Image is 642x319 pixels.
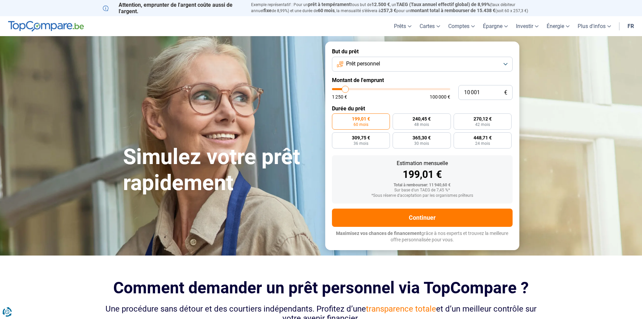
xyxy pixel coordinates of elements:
span: 257,3 € [381,8,396,13]
button: Prêt personnel [332,57,513,72]
span: 270,12 € [473,116,492,121]
span: Prêt personnel [346,60,380,68]
a: Énergie [543,16,574,36]
span: 100 000 € [430,95,450,99]
p: Attention, emprunter de l'argent coûte aussi de l'argent. [103,2,243,15]
div: Sur base d'un TAEG de 7,45 %* [337,188,507,193]
label: But du prêt [332,48,513,55]
img: TopCompare [8,21,84,32]
span: 24 mois [475,141,490,145]
span: 448,71 € [473,135,492,140]
a: Plus d'infos [574,16,615,36]
span: fixe [264,8,272,13]
label: Durée du prêt [332,105,513,112]
span: TAEG (Taux annuel effectif global) de 8,99% [396,2,490,7]
span: 365,30 € [412,135,431,140]
h1: Simulez votre prêt rapidement [123,144,317,196]
a: Cartes [416,16,444,36]
span: 240,45 € [412,116,431,121]
span: 30 mois [414,141,429,145]
a: Épargne [479,16,512,36]
span: 60 mois [318,8,335,13]
a: Prêts [390,16,416,36]
a: Investir [512,16,543,36]
span: 12.500 € [371,2,390,7]
span: 309,75 € [352,135,370,140]
span: 199,01 € [352,116,370,121]
button: Continuer [332,209,513,227]
div: Total à rembourser: 11 940,60 € [337,183,507,188]
a: fr [623,16,638,36]
span: 48 mois [414,123,429,127]
div: 199,01 € [337,169,507,180]
div: *Sous réserve d'acceptation par les organismes prêteurs [337,193,507,198]
label: Montant de l'emprunt [332,77,513,83]
span: montant total à rembourser de 15.438 € [410,8,495,13]
span: 1 250 € [332,95,347,99]
span: € [504,90,507,96]
div: Estimation mensuelle [337,161,507,166]
span: 36 mois [354,141,368,145]
span: 60 mois [354,123,368,127]
span: prêt à tempérament [308,2,351,7]
a: Comptes [444,16,479,36]
p: Exemple représentatif : Pour un tous but de , un (taux débiteur annuel de 8,99%) et une durée de ... [251,2,540,14]
span: 42 mois [475,123,490,127]
span: Maximisez vos chances de financement [336,231,421,236]
p: grâce à nos experts et trouvez la meilleure offre personnalisée pour vous. [332,230,513,243]
h2: Comment demander un prêt personnel via TopCompare ? [103,278,540,297]
span: transparence totale [366,304,436,314]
